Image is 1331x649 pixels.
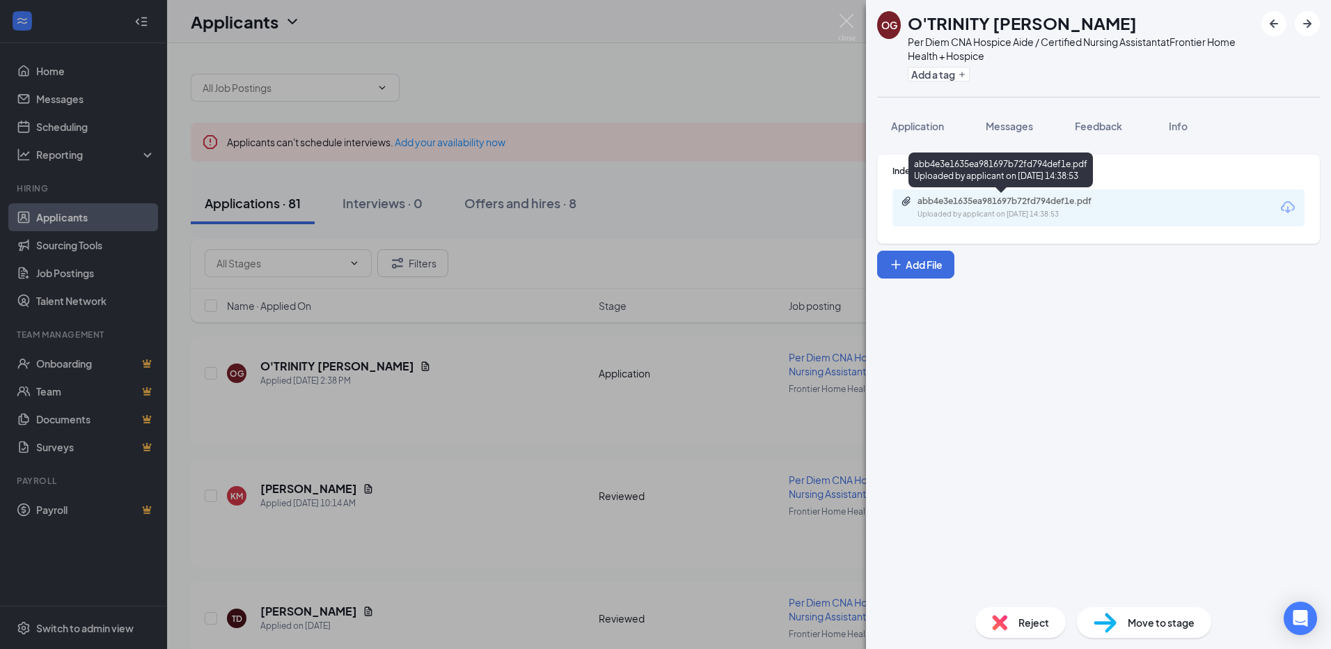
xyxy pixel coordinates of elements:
div: Uploaded by applicant on [DATE] 14:38:53 [917,209,1126,220]
button: ArrowRight [1295,11,1320,36]
svg: Plus [889,258,903,272]
div: OG [881,18,897,32]
svg: ArrowLeftNew [1266,15,1282,32]
div: Open Intercom Messenger [1284,602,1317,635]
button: ArrowLeftNew [1261,11,1286,36]
svg: Download [1279,199,1296,216]
svg: Paperclip [901,196,912,207]
span: Move to stage [1128,615,1195,630]
a: Paperclipabb4e3e1635ea981697b72fd794def1e.pdfUploaded by applicant on [DATE] 14:38:53 [901,196,1126,220]
span: Feedback [1075,120,1122,132]
div: abb4e3e1635ea981697b72fd794def1e.pdf [917,196,1112,207]
svg: ArrowRight [1299,15,1316,32]
div: abb4e3e1635ea981697b72fd794def1e.pdf Uploaded by applicant on [DATE] 14:38:53 [908,153,1093,187]
button: PlusAdd a tag [908,67,970,81]
span: Application [891,120,944,132]
button: Add FilePlus [877,251,954,279]
svg: Plus [958,70,966,79]
h1: O'TRINITY [PERSON_NAME] [908,11,1137,35]
div: Per Diem CNA Hospice Aide / Certified Nursing Assistant at Frontier Home Health + Hospice [908,35,1254,63]
span: Reject [1018,615,1049,630]
div: Indeed Resume [892,165,1305,177]
span: Info [1169,120,1188,132]
span: Messages [986,120,1033,132]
